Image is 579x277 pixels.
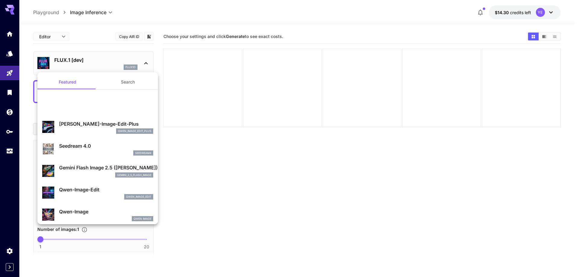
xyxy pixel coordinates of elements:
button: Featured [37,75,98,89]
p: qwen_image_edit_plus [118,129,151,133]
div: Seedream 4.0seedream4 [42,140,153,158]
p: Qwen Image [134,217,151,221]
p: seedream4 [135,151,151,155]
p: gemini_2_5_flash_image [117,173,151,177]
p: Seedream 4.0 [59,142,153,150]
p: Gemini Flash Image 2.5 ([PERSON_NAME]) [59,164,153,171]
div: Qwen-ImageQwen Image [42,206,153,224]
div: Gemini Flash Image 2.5 ([PERSON_NAME])gemini_2_5_flash_image [42,162,153,180]
p: Qwen-Image [59,208,153,215]
p: Qwen-Image-Edit [59,186,153,193]
p: qwen_image_edit [126,195,151,199]
button: Search [98,75,158,89]
div: [PERSON_NAME]-Image-Edit-Plusqwen_image_edit_plus [42,118,153,136]
p: [PERSON_NAME]-Image-Edit-Plus [59,120,153,127]
div: Qwen-Image-Editqwen_image_edit [42,184,153,202]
